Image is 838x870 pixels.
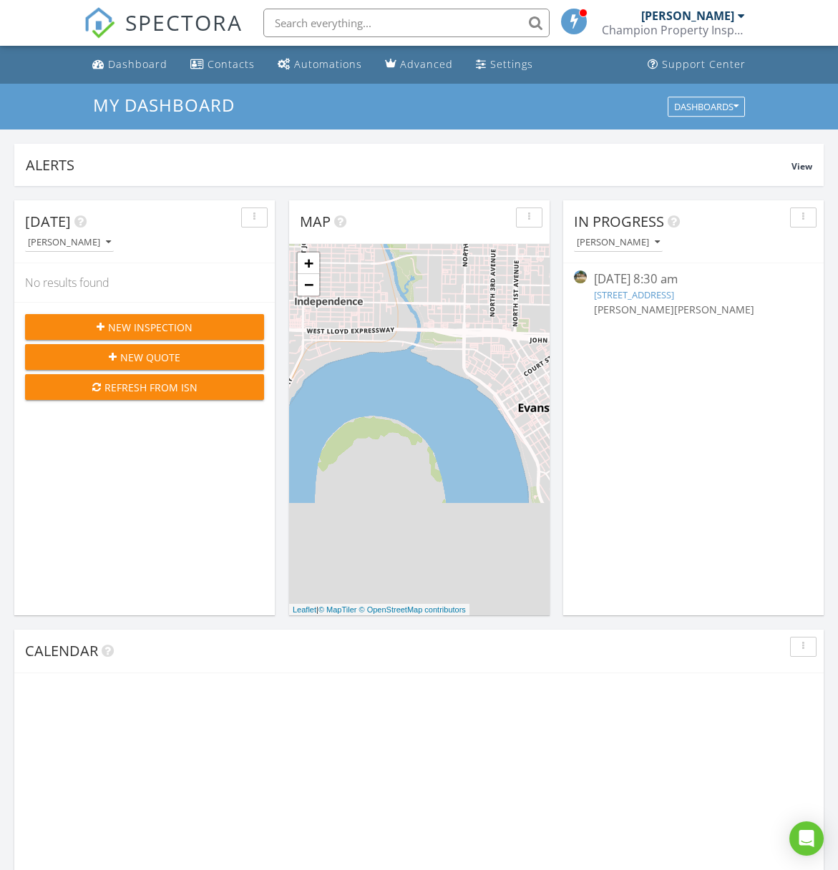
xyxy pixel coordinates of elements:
div: Refresh from ISN [36,380,253,395]
a: Settings [470,52,539,78]
div: [PERSON_NAME] [28,238,111,248]
div: No results found [14,263,275,302]
div: Automations [294,57,362,71]
div: Contacts [208,57,255,71]
div: Alerts [26,155,791,175]
div: [DATE] 8:30 am [594,270,793,288]
button: Dashboards [668,97,745,117]
a: © MapTiler [318,605,357,614]
input: Search everything... [263,9,550,37]
div: [PERSON_NAME] [641,9,734,23]
span: My Dashboard [93,93,235,117]
span: In Progress [574,212,664,231]
a: [DATE] 8:30 am [STREET_ADDRESS] [PERSON_NAME][PERSON_NAME] [574,270,813,333]
div: Support Center [662,57,746,71]
span: [PERSON_NAME] [594,303,674,316]
span: Map [300,212,331,231]
a: Zoom in [298,253,319,274]
a: Contacts [185,52,260,78]
button: New Quote [25,344,264,370]
span: New Inspection [108,320,193,335]
a: Zoom out [298,274,319,295]
span: SPECTORA [125,7,243,37]
span: New Quote [120,350,180,365]
div: Dashboard [108,57,167,71]
a: Support Center [642,52,751,78]
a: Dashboard [87,52,173,78]
div: Advanced [400,57,453,71]
a: Automations (Basic) [272,52,368,78]
div: | [289,604,469,616]
span: Calendar [25,641,98,660]
img: 9302785%2Fcover_photos%2FzIkuc9OUTd00Zjm0Em9b%2Fsmall.jpg [574,270,587,283]
div: [PERSON_NAME] [577,238,660,248]
div: Champion Property Inspection LLC [602,23,745,37]
button: New Inspection [25,314,264,340]
a: [STREET_ADDRESS] [594,288,674,301]
span: [DATE] [25,212,71,231]
button: [PERSON_NAME] [574,233,663,253]
a: Advanced [379,52,459,78]
a: Leaflet [293,605,316,614]
div: Settings [490,57,533,71]
a: © OpenStreetMap contributors [359,605,466,614]
span: [PERSON_NAME] [674,303,754,316]
button: Refresh from ISN [25,374,264,400]
a: SPECTORA [84,19,243,49]
span: View [791,160,812,172]
img: The Best Home Inspection Software - Spectora [84,7,115,39]
button: [PERSON_NAME] [25,233,114,253]
div: Open Intercom Messenger [789,821,824,856]
div: Dashboards [674,102,739,112]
